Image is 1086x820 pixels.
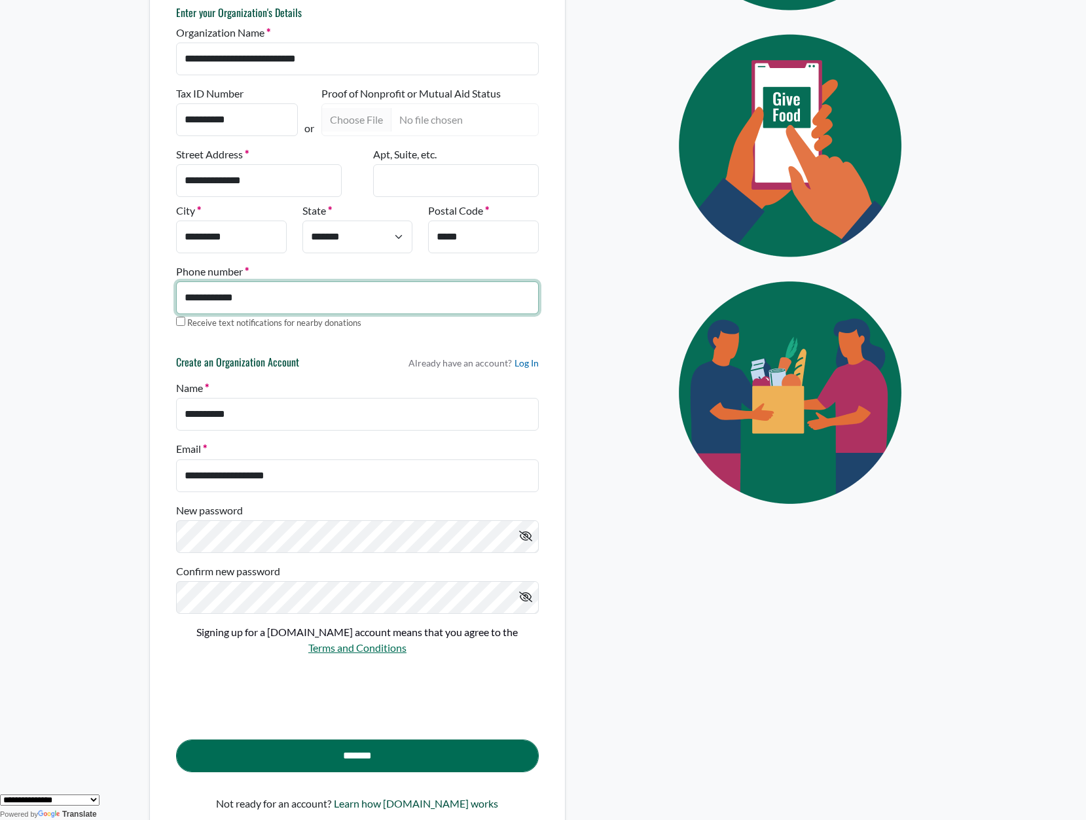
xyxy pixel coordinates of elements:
[176,441,207,457] label: Email
[649,269,937,516] img: Eye Icon
[428,203,489,219] label: Postal Code
[649,22,937,269] img: Eye Icon
[373,147,437,162] label: Apt, Suite, etc.
[176,264,249,279] label: Phone number
[515,356,539,370] a: Log In
[176,563,280,579] label: Confirm new password
[38,810,97,819] a: Translate
[176,7,539,19] h6: Enter your Organization's Details
[176,668,375,719] iframe: reCAPTCHA
[304,120,314,136] p: or
[187,317,361,330] label: Receive text notifications for nearby donations
[176,380,209,396] label: Name
[176,624,539,640] p: Signing up for a [DOMAIN_NAME] account means that you agree to the
[321,86,501,101] label: Proof of Nonprofit or Mutual Aid Status
[408,356,539,370] p: Already have an account?
[302,203,332,219] label: State
[176,503,243,518] label: New password
[176,25,270,41] label: Organization Name
[176,356,299,374] h6: Create an Organization Account
[176,86,244,101] label: Tax ID Number
[176,147,249,162] label: Street Address
[176,203,201,219] label: City
[38,810,62,819] img: Google Translate
[308,641,407,654] a: Terms and Conditions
